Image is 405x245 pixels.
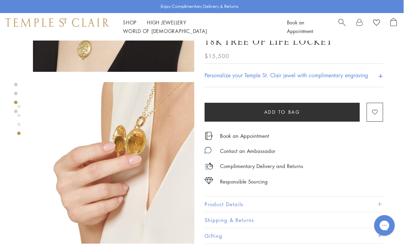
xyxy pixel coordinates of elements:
button: Shipping & Returns [205,212,383,228]
a: View Wishlist [373,18,380,29]
h4: Personalize your Temple St. Clair jewel with complimentary engraving [205,71,368,79]
p: Complimentary Delivery and Returns [220,162,303,170]
img: MessageIcon-01_2.svg [205,146,211,153]
a: High JewelleryHigh Jewellery [147,19,186,26]
a: Book an Appointment [220,132,269,140]
img: icon_delivery.svg [205,162,213,170]
a: Open Shopping Bag [390,18,397,35]
span: $15,500 [205,52,229,60]
img: P31816-TREELLOC [33,82,194,244]
button: Add to bag [205,102,360,121]
p: Enjoy Complimentary Delivery & Returns [161,3,239,10]
a: ShopShop [123,19,137,26]
div: Product gallery navigation [17,103,21,141]
nav: Main navigation [123,18,271,35]
img: icon_appointment.svg [205,132,213,140]
div: Contact an Ambassador [220,146,275,155]
button: Product Details [205,197,383,212]
a: Search [338,18,346,35]
iframe: Gorgias live chat messenger [371,213,398,238]
span: Add to bag [264,108,300,116]
img: Temple St. Clair [5,18,109,26]
h1: 18K Tree of Life Locket [205,36,333,48]
a: Book an Appointment [287,19,313,34]
h4: + [378,69,383,81]
img: icon_sourcing.svg [205,177,213,184]
a: World of [DEMOGRAPHIC_DATA]World of [DEMOGRAPHIC_DATA] [123,27,207,34]
div: Responsible Sourcing [220,177,268,186]
button: Gifting [205,228,383,243]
